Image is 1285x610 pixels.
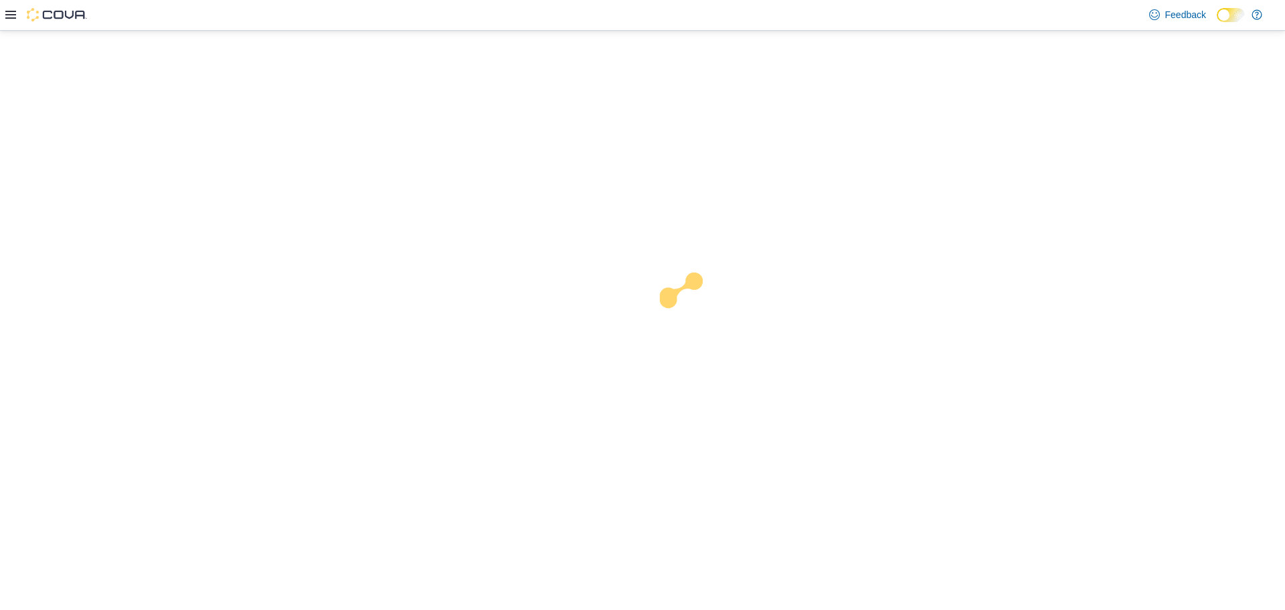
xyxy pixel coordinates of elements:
input: Dark Mode [1217,8,1245,22]
span: Dark Mode [1217,22,1217,23]
span: Feedback [1165,8,1206,21]
img: cova-loader [642,262,743,363]
img: Cova [27,8,87,21]
a: Feedback [1144,1,1211,28]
